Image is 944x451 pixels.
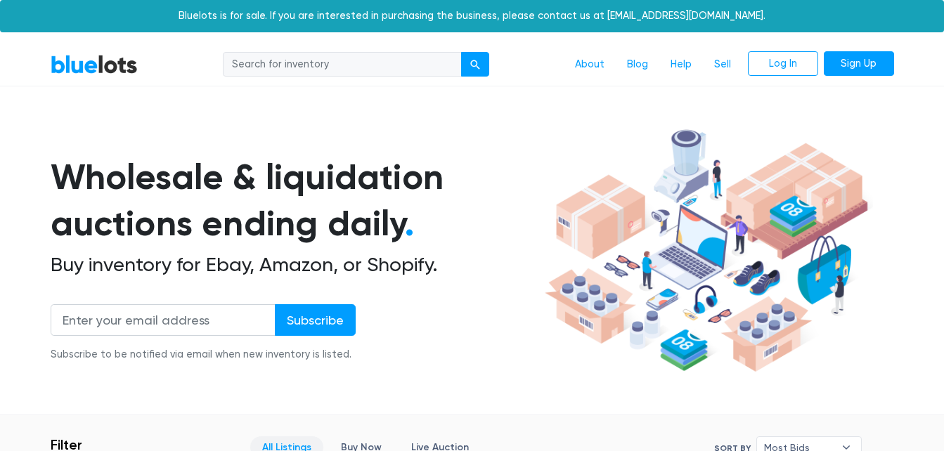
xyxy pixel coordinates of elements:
a: Sell [703,51,742,78]
input: Search for inventory [223,52,462,77]
input: Enter your email address [51,304,276,336]
a: Help [659,51,703,78]
h2: Buy inventory for Ebay, Amazon, or Shopify. [51,253,540,277]
span: . [405,202,414,244]
a: Sign Up [824,51,894,77]
a: About [564,51,616,78]
a: BlueLots [51,54,138,74]
a: Log In [748,51,818,77]
a: Blog [616,51,659,78]
h1: Wholesale & liquidation auctions ending daily [51,154,540,247]
img: hero-ee84e7d0318cb26816c560f6b4441b76977f77a177738b4e94f68c95b2b83dbb.png [540,123,873,379]
div: Subscribe to be notified via email when new inventory is listed. [51,347,356,362]
input: Subscribe [275,304,356,336]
